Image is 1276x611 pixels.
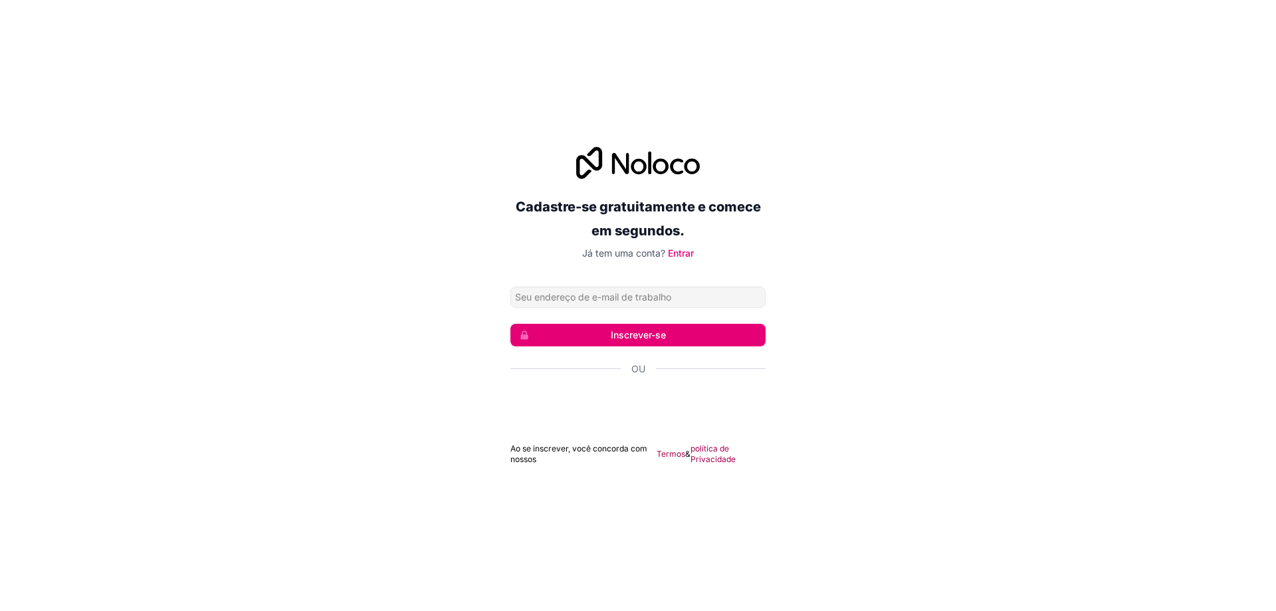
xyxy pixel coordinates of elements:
[691,443,736,464] font: política de Privacidade
[510,324,766,346] button: Inscrever-se
[510,287,766,308] input: Endereço de email
[582,247,665,259] font: Já tem uma conta?
[631,363,645,374] font: Ou
[691,443,766,465] a: política de Privacidade
[516,199,761,239] font: Cadastre-se gratuitamente e comece em segundos.
[668,247,694,259] a: Entrar
[510,443,647,464] font: Ao se inscrever, você concorda com nossos
[685,449,691,459] font: &
[657,449,685,459] a: Termos
[611,329,666,340] font: Inscrever-se
[504,390,772,420] iframe: Botão Iniciar sessão com o Google
[657,449,685,459] font: Termos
